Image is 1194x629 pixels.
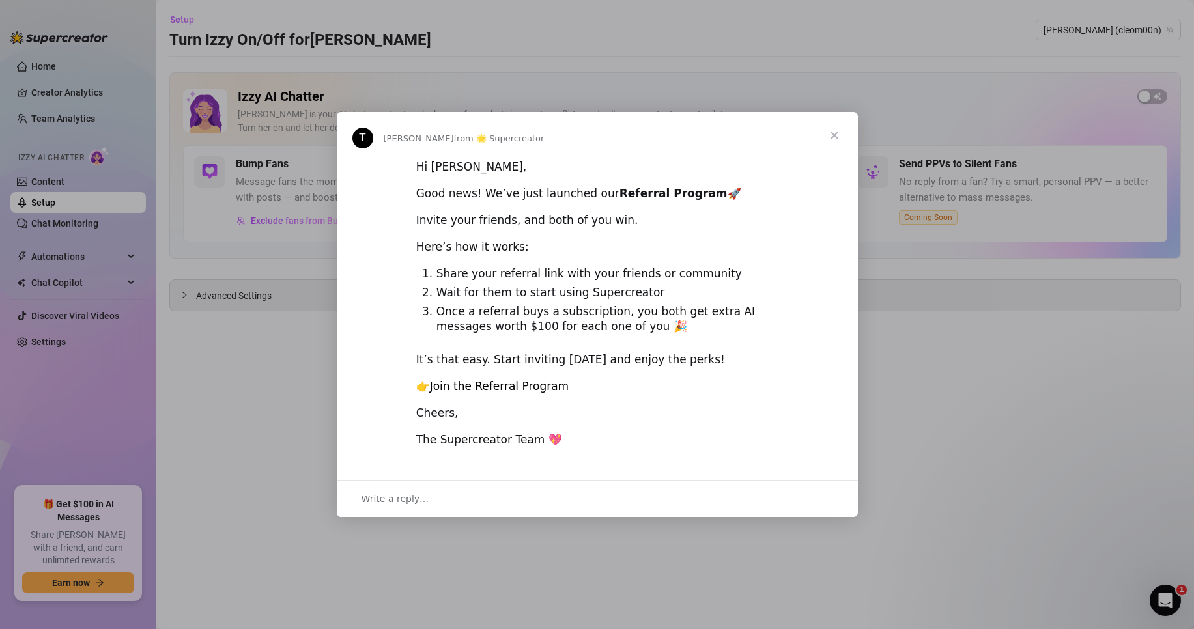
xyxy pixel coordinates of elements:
div: Cheers, [416,406,778,421]
div: Open conversation and reply [337,480,858,517]
b: Referral Program [619,187,728,200]
div: Profile image for Tanya [352,128,373,148]
div: 👉 [416,379,778,395]
div: Invite your friends, and both of you win. [416,213,778,229]
div: Good news! We’ve just launched our 🚀 [416,186,778,202]
span: Write a reply… [362,490,429,507]
li: Once a referral buys a subscription, you both get extra AI messages worth $100 for each one of you 🎉 [436,304,778,335]
li: Share your referral link with your friends or community [436,266,778,282]
span: Close [811,112,858,159]
div: Here’s how it works: [416,240,778,255]
span: [PERSON_NAME] [384,133,454,143]
div: It’s that easy. Start inviting [DATE] and enjoy the perks! [416,352,778,368]
div: Hi [PERSON_NAME], [416,160,778,175]
span: from 🌟 Supercreator [454,133,545,143]
a: Join the Referral Program [430,380,569,393]
div: The Supercreator Team 💖 [416,432,778,448]
li: Wait for them to start using Supercreator [436,285,778,301]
